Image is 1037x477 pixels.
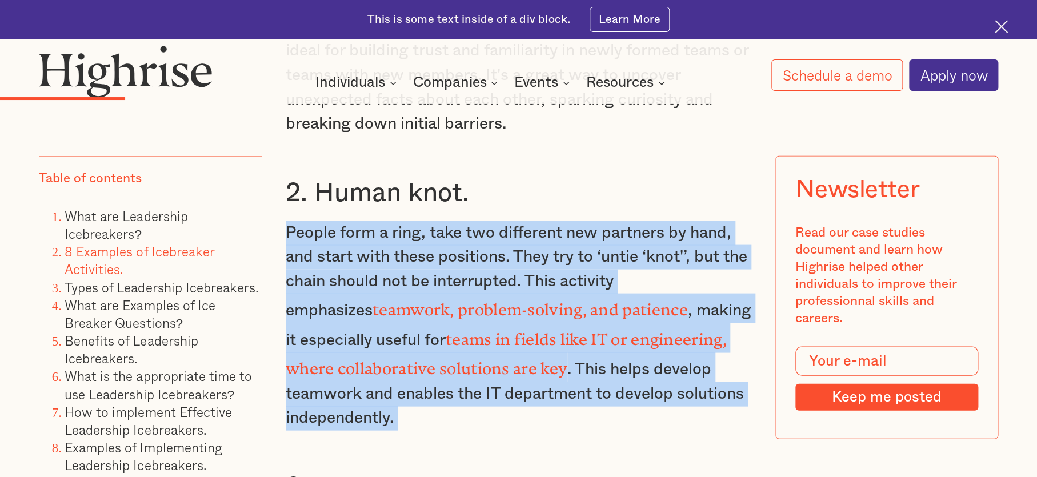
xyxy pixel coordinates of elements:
strong: teamwork, problem-solving, and patience [373,300,688,310]
input: Your e-mail [795,346,978,375]
img: Cross icon [995,20,1008,33]
a: Schedule a demo [771,59,903,91]
a: How to implement Effective Leadership Icebreakers. [65,402,231,439]
div: Companies [413,76,501,90]
a: Types of Leadership Icebreakers. [65,277,258,297]
div: Events [514,76,573,90]
img: Highrise logo [39,45,212,98]
a: Apply now [909,59,998,91]
div: Table of contents [39,169,142,186]
div: Individuals [315,76,385,90]
a: 8 Examples of Icebreaker Activities. [65,241,214,279]
a: What are Leadership Icebreakers? [65,206,187,243]
input: Keep me posted [795,383,978,411]
strong: teams in fields like IT or engineering, where collaborative solutions are key [286,330,727,370]
div: Resources [586,76,654,90]
div: Resources [586,76,668,90]
div: This is some text inside of a div block. [367,12,570,27]
div: Newsletter [795,175,919,203]
div: Read our case studies document and learn how Highrise helped other individuals to improve their p... [795,223,978,327]
div: Events [514,76,558,90]
a: What is the appropriate time to use Leadership Icebreakers? [65,366,251,404]
div: Companies [413,76,486,90]
div: Individuals [315,76,400,90]
a: Learn More [590,7,669,31]
h3: 2. Human knot. [286,177,751,209]
a: Benefits of Leadership Icebreakers. [65,330,198,368]
form: Modal Form [795,346,978,411]
a: What are Examples of Ice Breaker Questions? [65,295,215,332]
p: People form a ring, take two different new partners by hand, and start with these positions. They... [286,221,751,430]
a: Examples of Implementing Leadership Icebreakers. [65,437,222,475]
